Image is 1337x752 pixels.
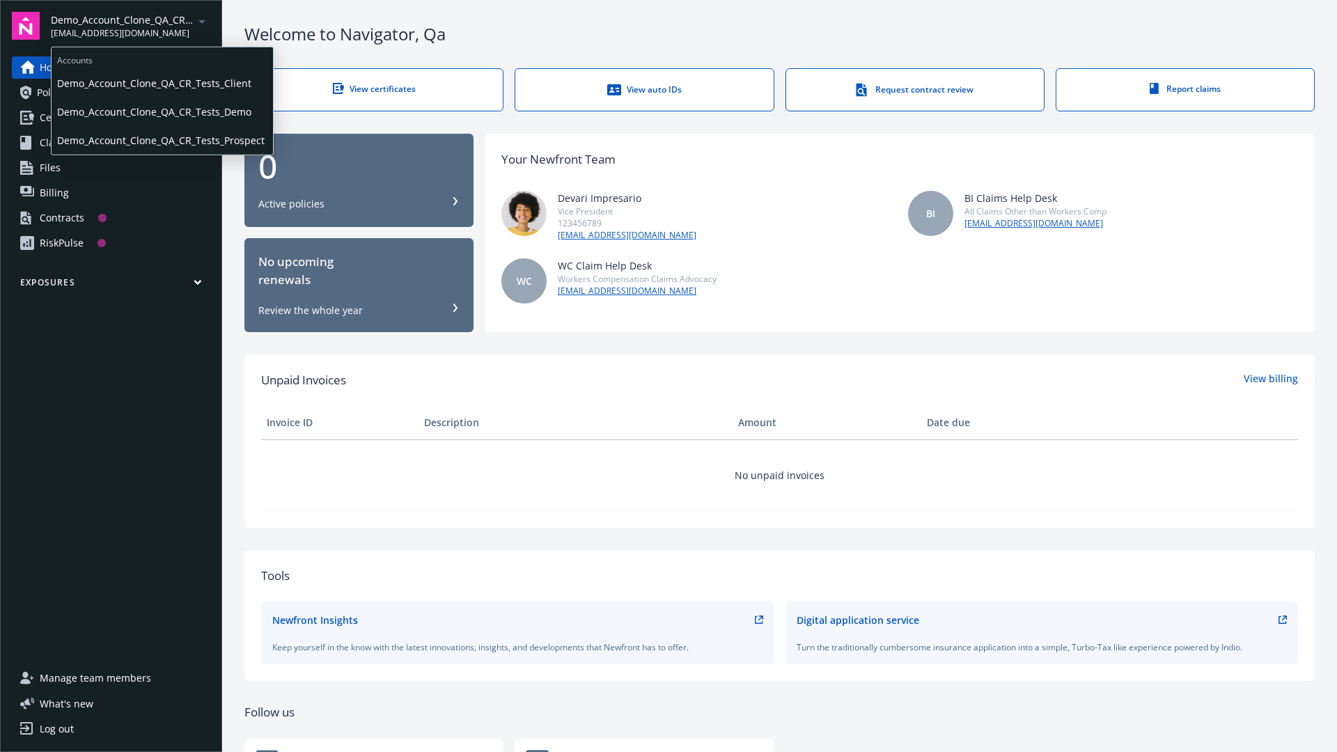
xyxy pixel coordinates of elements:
[12,81,210,104] a: Policies
[261,439,1298,510] td: No unpaid invoices
[419,406,733,439] th: Description
[12,696,116,711] button: What's new
[51,13,194,27] span: Demo_Account_Clone_QA_CR_Tests_Prospect
[558,258,717,273] div: WC Claim Help Desk
[515,68,774,111] a: View auto IDs
[40,157,61,179] span: Files
[558,273,717,285] div: Workers Compensation Claims Advocacy
[244,134,474,228] button: 0Active policies
[244,22,1315,46] div: Welcome to Navigator , Qa
[272,641,763,653] div: Keep yourself in the know with the latest innovations, insights, and developments that Newfront h...
[57,69,267,97] span: Demo_Account_Clone_QA_CR_Tests_Client
[258,150,460,183] div: 0
[797,613,919,627] div: Digital application service
[40,207,84,229] div: Contracts
[258,197,325,211] div: Active policies
[1244,371,1298,389] a: View billing
[921,406,1079,439] th: Date due
[258,304,363,318] div: Review the whole year
[272,613,358,627] div: Newfront Insights
[194,13,210,29] a: arrowDropDown
[51,12,210,40] button: Demo_Account_Clone_QA_CR_Tests_Prospect[EMAIL_ADDRESS][DOMAIN_NAME]arrowDropDown
[40,696,93,711] span: What ' s new
[733,406,921,439] th: Amount
[12,157,210,179] a: Files
[244,238,474,332] button: No upcomingrenewalsReview the whole year
[12,132,210,154] a: Claims
[12,56,210,79] a: Home
[501,150,616,169] div: Your Newfront Team
[785,68,1045,111] a: Request contract review
[543,83,745,97] div: View auto IDs
[57,126,267,155] span: Demo_Account_Clone_QA_CR_Tests_Prospect
[558,229,696,242] a: [EMAIL_ADDRESS][DOMAIN_NAME]
[517,274,532,288] span: WC
[964,205,1107,217] div: All Claims Other than Workers Comp
[40,232,84,254] div: RiskPulse
[12,182,210,204] a: Billing
[501,191,547,236] img: photo
[244,703,1315,721] div: Follow us
[558,205,696,217] div: Vice President
[926,206,935,221] span: BI
[12,207,210,229] a: Contracts
[57,97,267,126] span: Demo_Account_Clone_QA_CR_Tests_Demo
[261,406,419,439] th: Invoice ID
[12,667,210,689] a: Manage team members
[12,232,210,254] a: RiskPulse
[51,27,194,40] span: [EMAIL_ADDRESS][DOMAIN_NAME]
[40,718,74,740] div: Log out
[797,641,1288,653] div: Turn the traditionally cumbersome insurance application into a simple, Turbo-Tax like experience ...
[558,191,696,205] div: Devari Impresario
[558,285,717,297] a: [EMAIL_ADDRESS][DOMAIN_NAME]
[52,47,273,69] span: Accounts
[558,217,696,229] div: 123456789
[40,667,151,689] span: Manage team members
[273,83,475,95] div: View certificates
[244,68,503,111] a: View certificates
[814,83,1016,97] div: Request contract review
[40,182,69,204] span: Billing
[1056,68,1315,111] a: Report claims
[964,217,1107,230] a: [EMAIL_ADDRESS][DOMAIN_NAME]
[12,12,40,40] img: navigator-logo.svg
[258,253,460,290] div: No upcoming renewals
[261,371,346,389] span: Unpaid Invoices
[12,107,210,129] a: Certificates
[964,191,1107,205] div: BI Claims Help Desk
[40,56,67,79] span: Home
[40,132,71,154] span: Claims
[1084,83,1286,95] div: Report claims
[12,276,210,294] button: Exposures
[261,567,1298,585] div: Tools
[40,107,92,129] span: Certificates
[37,81,72,104] span: Policies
